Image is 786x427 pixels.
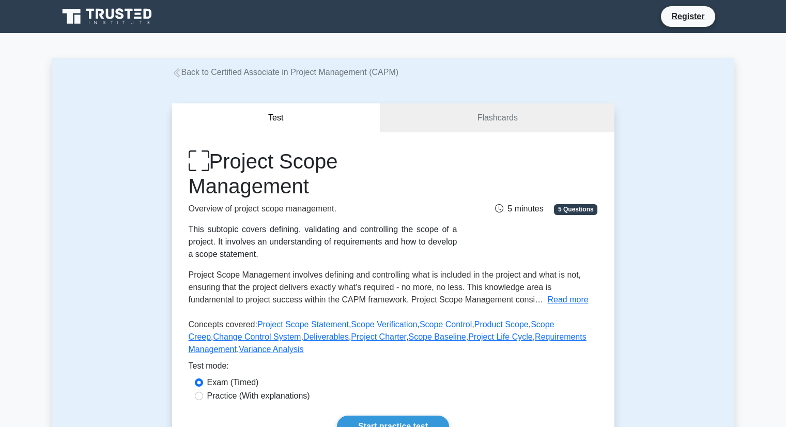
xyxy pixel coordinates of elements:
[189,320,554,341] a: Scope Creep
[420,320,472,329] a: Scope Control
[207,390,310,402] label: Practice (With explanations)
[468,332,533,341] a: Project Life Cycle
[409,332,466,341] a: Scope Baseline
[213,332,301,341] a: Change Control System
[303,332,349,341] a: Deliverables
[351,320,417,329] a: Scope Verification
[189,270,581,304] span: Project Scope Management involves defining and controlling what is included in the project and wh...
[172,103,381,133] button: Test
[189,149,457,199] h1: Project Scope Management
[207,376,259,389] label: Exam (Timed)
[189,360,598,376] div: Test mode:
[474,320,529,329] a: Product Scope
[495,204,543,213] span: 5 minutes
[172,68,399,77] a: Back to Certified Associate in Project Management (CAPM)
[665,10,711,23] a: Register
[189,318,598,360] p: Concepts covered: , , , , , , , , , , ,
[239,345,303,354] a: Variance Analysis
[351,332,406,341] a: Project Charter
[554,204,597,215] span: 5 Questions
[189,203,457,215] p: Overview of project scope management.
[547,294,588,306] button: Read more
[257,320,349,329] a: Project Scope Statement
[189,223,457,261] div: This subtopic covers defining, validating and controlling the scope of a project. It involves an ...
[380,103,614,133] a: Flashcards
